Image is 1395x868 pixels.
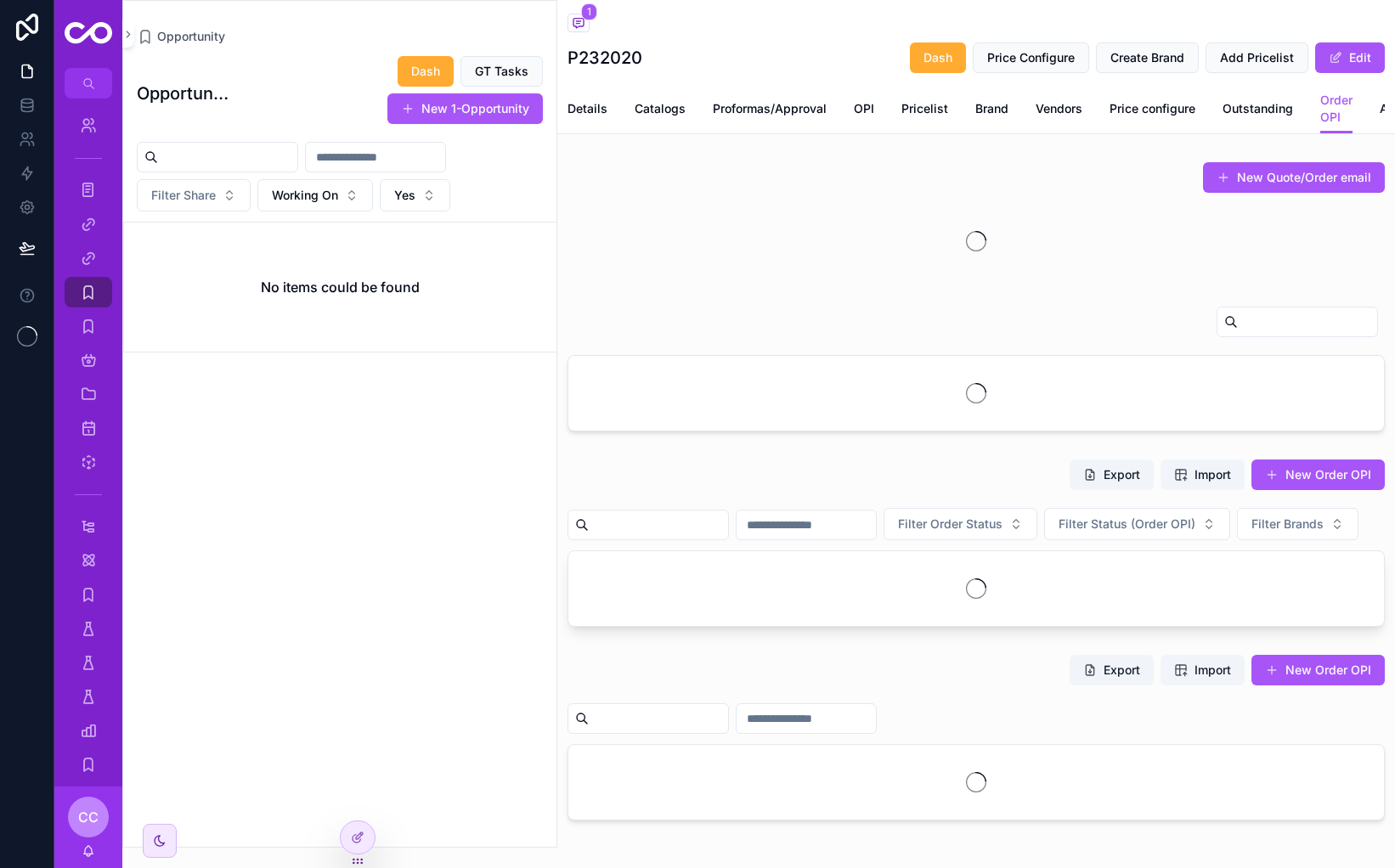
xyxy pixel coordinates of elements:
[910,42,966,73] button: Dash
[1203,162,1385,193] button: New Quote/Order email
[1070,655,1154,685] button: Export
[1315,42,1385,73] button: Edit
[261,277,420,297] h2: No items could be found
[1195,466,1231,483] span: Import
[1044,508,1230,540] button: Select Button
[78,807,99,827] span: CC
[854,100,874,117] span: OPI
[1195,662,1231,679] span: Import
[398,56,454,87] button: Dash
[1237,508,1358,540] button: Select Button
[272,187,338,204] span: Working On
[1161,655,1245,685] button: Import
[1110,49,1184,66] span: Create Brand
[1320,92,1353,126] span: Order OPI
[1251,459,1385,490] button: New Order OPI
[387,93,543,124] button: New 1-Opportunity
[884,508,1037,540] button: Select Button
[975,100,1008,117] span: Brand
[568,93,607,127] a: Details
[257,179,373,211] button: Select Button
[1251,655,1385,685] button: New Order OPI
[898,516,1002,533] span: Filter Order Status
[137,28,225,45] a: Opportunity
[54,99,122,786] div: scrollable content
[1096,42,1199,73] button: Create Brand
[411,63,440,80] span: Dash
[137,179,251,211] button: Select Button
[65,22,112,47] img: App logo
[475,63,528,80] span: GT Tasks
[1059,516,1195,533] span: Filter Status (Order OPI)
[901,100,948,117] span: Pricelist
[460,56,543,87] button: GT Tasks
[568,100,607,117] span: Details
[923,49,952,66] span: Dash
[394,187,415,204] span: Yes
[581,3,597,20] span: 1
[568,14,590,35] button: 1
[973,42,1089,73] button: Price Configure
[1320,85,1353,134] a: Order OPI
[713,93,827,127] a: Proformas/Approval
[1110,100,1195,117] span: Price configure
[568,46,642,70] h1: P232020
[380,179,450,211] button: Select Button
[1161,459,1245,490] button: Import
[1223,93,1293,127] a: Outstanding
[1070,459,1154,490] button: Export
[987,49,1075,66] span: Price Configure
[137,82,231,105] h1: Opportunity
[157,28,225,45] span: Opportunity
[1036,100,1082,117] span: Vendors
[635,100,686,117] span: Catalogs
[1110,93,1195,127] a: Price configure
[1223,100,1293,117] span: Outstanding
[1220,49,1294,66] span: Add Pricelist
[854,93,874,127] a: OPI
[901,93,948,127] a: Pricelist
[1206,42,1308,73] button: Add Pricelist
[713,100,827,117] span: Proformas/Approval
[151,187,216,204] span: Filter Share
[975,93,1008,127] a: Brand
[1251,516,1324,533] span: Filter Brands
[1036,93,1082,127] a: Vendors
[635,93,686,127] a: Catalogs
